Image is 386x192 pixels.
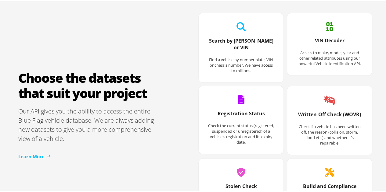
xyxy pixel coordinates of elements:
[18,69,159,99] h2: Choose the datasets that suit your project
[208,109,274,122] h3: Registration Status
[208,56,274,72] p: Find a vehicle by number plate, VIN or chassis number. We have access to millions.
[208,36,274,56] h3: Search by [PERSON_NAME] or VIN
[296,110,363,123] h3: Written-Off Check (WOVR)
[296,49,363,65] p: Access to make, model, year and other related attributes using our powerful Vehicle identificatio...
[208,122,274,144] p: Check the current status (registered, suspended or unregistered) of a vehicle's registration and ...
[18,152,51,159] a: Learn More
[296,123,363,145] p: Check if a vehicle has been written off, the reason (collision, storm, flood etc.) and whether it...
[296,36,363,49] h3: VIN Decoder
[18,106,159,142] p: Our API gives you the ability to access the entire Blue Flag vehicle database. We are always addi...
